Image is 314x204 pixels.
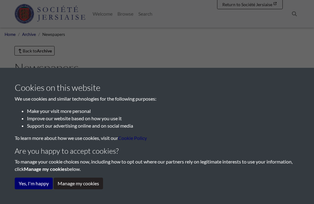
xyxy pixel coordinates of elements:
li: Make your visit more personal [27,107,299,115]
p: To manage your cookie choices now, including how to opt out where our partners rely on legitimate... [15,158,299,173]
li: Improve our website based on how you use it [27,115,299,122]
p: We use cookies and similar technologies for the following purposes: [15,95,299,102]
h4: Are you happy to accept cookies? [15,147,299,156]
li: Support our advertising online and on social media [27,122,299,129]
h3: Cookies on this website [15,83,299,93]
button: Manage my cookies [54,178,103,189]
p: To learn more about how we use cookies, visit our [15,134,299,142]
strong: Manage my cookies [24,166,67,172]
button: Yes, I'm happy [15,178,53,189]
a: learn more about cookies [118,135,147,141]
